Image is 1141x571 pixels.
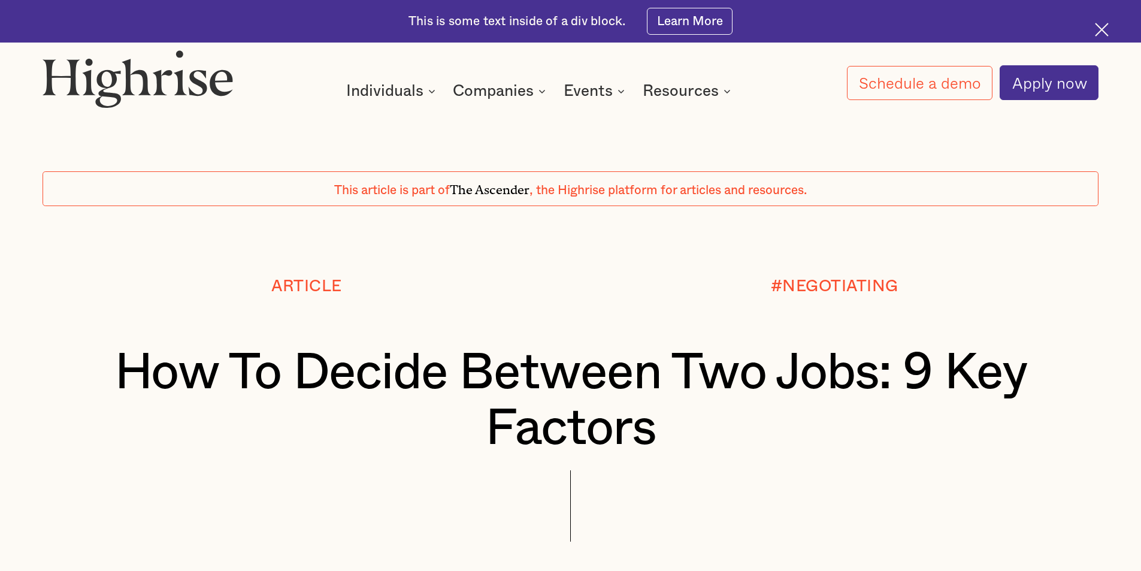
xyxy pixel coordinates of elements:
div: Article [271,277,342,295]
span: This article is part of [334,184,450,197]
div: Individuals [346,84,439,98]
a: Learn More [647,8,733,35]
div: #NEGOTIATING [771,277,898,295]
div: Individuals [346,84,423,98]
img: Highrise logo [43,50,233,107]
div: This is some text inside of a div block. [408,13,625,30]
div: Events [564,84,613,98]
div: Resources [643,84,719,98]
span: The Ascender [450,179,529,194]
img: Cross icon [1095,23,1109,37]
span: , the Highrise platform for articles and resources. [529,184,807,197]
a: Apply now [1000,65,1098,100]
div: Companies [453,84,534,98]
div: Resources [643,84,734,98]
div: Companies [453,84,549,98]
a: Schedule a demo [847,66,993,100]
h1: How To Decide Between Two Jobs: 9 Key Factors [87,345,1055,457]
div: Events [564,84,628,98]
